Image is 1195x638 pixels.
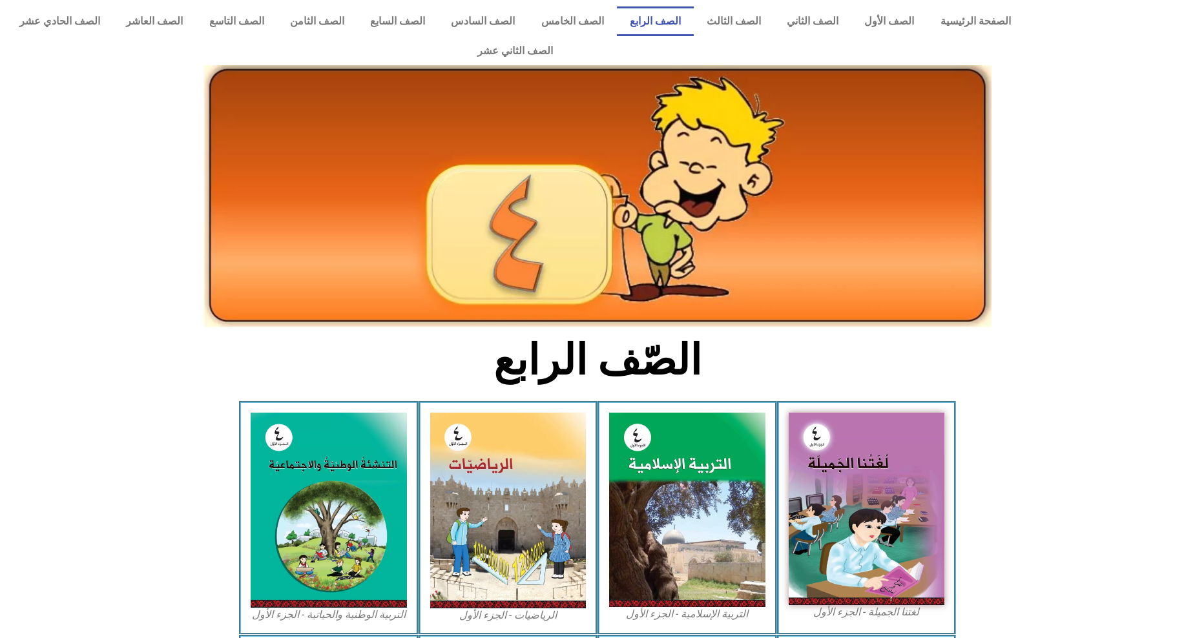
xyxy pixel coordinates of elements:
a: الصف الثالث [694,6,774,36]
a: الصفحة الرئيسية [928,6,1024,36]
a: الصف السادس [438,6,528,36]
a: الصف الأول [851,6,927,36]
a: الصف الثاني [774,6,851,36]
a: الصف الخامس [528,6,616,36]
a: الصف الثاني عشر [6,36,1024,66]
a: الصف السابع [357,6,438,36]
h2: الصّف الرابع [384,335,811,386]
a: الصف الثامن [277,6,357,36]
a: الصف التاسع [196,6,277,36]
figcaption: التربية الإسلامية - الجزء الأول [609,607,765,621]
figcaption: الرياضيات - الجزء الأول​ [430,608,587,623]
figcaption: التربية الوطنية والحياتية - الجزء الأول​ [251,608,407,622]
a: الصف العاشر [113,6,196,36]
figcaption: لغتنا الجميلة - الجزء الأول​ [789,605,945,619]
a: الصف الحادي عشر [6,6,113,36]
a: الصف الرابع [617,6,694,36]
